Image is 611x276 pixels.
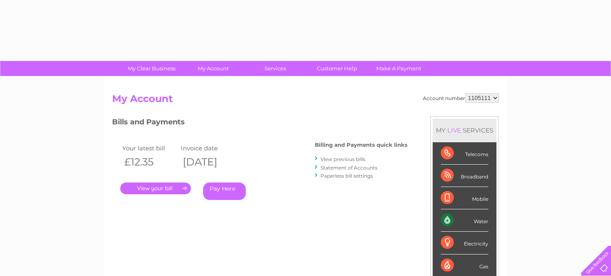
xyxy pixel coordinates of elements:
[242,61,309,76] a: Services
[441,232,488,254] div: Electricity
[441,209,488,232] div: Water
[423,93,499,103] div: Account number
[321,156,365,162] a: View previous bills
[441,142,488,165] div: Telecoms
[446,126,463,134] div: LIVE
[120,183,191,194] a: .
[180,61,247,76] a: My Account
[321,173,373,179] a: Paperless bill settings
[365,61,432,76] a: Make A Payment
[118,61,185,76] a: My Clear Business
[433,119,496,142] div: MY SERVICES
[441,165,488,187] div: Broadband
[441,187,488,209] div: Mobile
[120,143,179,154] td: Your latest bill
[315,142,407,148] h4: Billing and Payments quick links
[179,154,237,170] th: [DATE]
[303,61,370,76] a: Customer Help
[120,154,179,170] th: £12.35
[203,183,246,200] a: Pay Here
[321,165,377,171] a: Statement of Accounts
[112,116,407,130] h3: Bills and Payments
[179,143,237,154] td: Invoice date
[112,93,499,109] h2: My Account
